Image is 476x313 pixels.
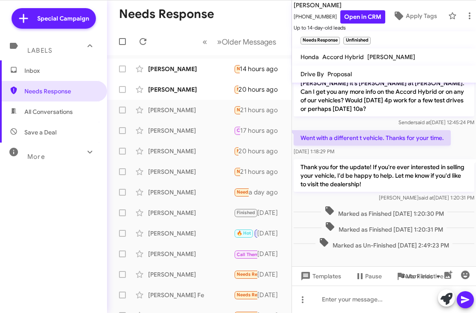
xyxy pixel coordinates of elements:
[238,85,285,94] div: 20 hours ago
[198,33,281,51] nav: Page navigation example
[202,36,207,47] span: «
[148,126,234,135] div: [PERSON_NAME]
[379,194,474,201] span: [PERSON_NAME] [DATE] 1:20:31 PM
[222,37,276,47] span: Older Messages
[148,291,234,299] div: [PERSON_NAME] Fe
[300,70,324,78] span: Drive By
[234,105,240,115] div: Thank you for the update! If you're ever interested in selling your vehicle, I'd be happy to help...
[234,269,257,279] div: Yea i want to try and see what my monthly would be
[240,106,285,114] div: 21 hours ago
[237,66,273,72] span: Needs Response
[237,148,273,154] span: Needs Response
[415,119,430,125] span: said at
[27,47,52,54] span: Labels
[27,153,45,161] span: More
[119,7,214,21] h1: Needs Response
[343,37,370,45] small: Unfinished
[257,229,285,238] div: [DATE]
[148,106,234,114] div: [PERSON_NAME]
[237,107,273,113] span: Needs Response
[294,75,474,116] p: [PERSON_NAME] it's [PERSON_NAME] at [PERSON_NAME]. Can I get you any more info on the Accord Hybr...
[237,292,273,298] span: Needs Response
[321,206,447,218] span: Marked as Finished [DATE] 1:20:30 PM
[148,85,234,94] div: [PERSON_NAME]
[234,64,240,74] div: I live on other islands. Can please give me a quote for Honda civic lx
[24,128,57,137] span: Save a Deal
[234,146,238,156] div: [PERSON_NAME], [PERSON_NAME] was helping me with the car. Last I checked he was seeing when the C...
[327,70,352,78] span: Proposal
[300,37,340,45] small: Needs Response
[257,250,285,258] div: [DATE]
[148,167,234,176] div: [PERSON_NAME]
[249,188,285,197] div: a day ago
[234,125,240,135] div: Or is that the 2wheel drive
[300,53,319,61] span: Honda
[217,36,222,47] span: »
[148,229,234,238] div: [PERSON_NAME]
[148,209,234,217] div: [PERSON_NAME]
[419,194,434,201] span: said at
[148,188,234,197] div: [PERSON_NAME]
[237,128,259,133] span: Call Them
[234,84,238,94] div: Liked “That's great to hear! As a manager here at [PERSON_NAME] I just wanted to make sure that i...
[294,10,385,24] span: [PHONE_NUMBER]
[237,252,259,257] span: Call Them
[237,271,273,277] span: Needs Response
[240,126,285,135] div: 17 hours ago
[237,169,273,174] span: Needs Response
[294,24,385,32] span: Up to 14-day-old leads
[315,237,452,250] span: Marked as Un-Finished [DATE] 2:49:23 PM
[402,268,443,284] span: Auto Fields
[237,210,256,215] span: Finished
[24,66,97,75] span: Inbox
[294,159,474,192] p: Thank you for the update! If you're ever interested in selling your vehicle, I'd be happy to help...
[37,14,89,23] span: Special Campaign
[365,268,382,284] span: Pause
[294,148,334,155] span: [DATE] 1:18:29 PM
[234,167,240,176] div: Liked “That's great. You are in great hands with Iven”
[24,87,97,95] span: Needs Response
[240,167,285,176] div: 21 hours ago
[257,270,285,279] div: [DATE]
[406,8,437,24] span: Apply Tags
[237,86,273,92] span: Needs Response
[396,268,450,284] button: Auto Fields
[340,10,385,24] a: Open in CRM
[148,65,234,73] div: [PERSON_NAME]
[257,291,285,299] div: [DATE]
[24,107,73,116] span: All Conversations
[292,268,348,284] button: Templates
[234,187,249,197] div: I'm only interested if Honda brings back the Fit in [DATE]. Otherwise we are satisfied with our 2...
[237,230,251,236] span: 🔥 Hot
[348,268,389,284] button: Pause
[367,53,415,61] span: [PERSON_NAME]
[399,119,474,125] span: Sender [DATE] 12:45:24 PM
[299,268,341,284] span: Templates
[240,65,285,73] div: 14 hours ago
[234,208,257,218] div: Yeah okay!
[197,33,212,51] button: Previous
[237,189,273,195] span: Needs Response
[321,221,446,234] span: Marked as Finished [DATE] 1:20:31 PM
[148,147,234,155] div: [PERSON_NAME]
[257,230,279,236] span: Important
[322,53,364,61] span: Accord Hybrid
[294,130,451,146] p: Went with a different t vehicle. Thanks for your time.
[12,8,96,29] a: Special Campaign
[234,248,257,259] div: Hey are you there
[148,270,234,279] div: [PERSON_NAME]
[148,250,234,258] div: [PERSON_NAME]
[234,228,257,238] div: ​👍​ to “ I understand. If you change your mind or have any questions in the future, feel free to ...
[212,33,281,51] button: Next
[238,147,285,155] div: 20 hours ago
[385,8,444,24] button: Apply Tags
[257,209,285,217] div: [DATE]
